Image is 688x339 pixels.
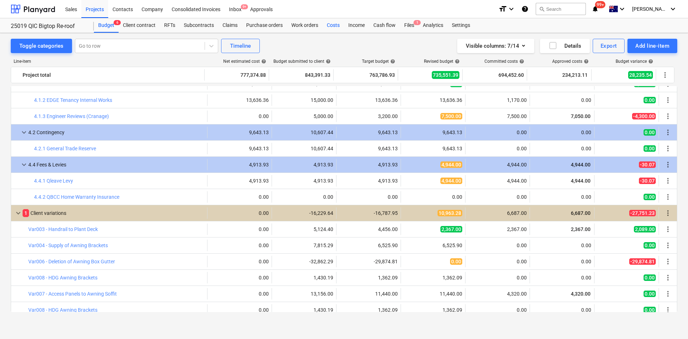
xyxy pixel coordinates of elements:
[34,146,96,151] a: 4.2.1 General Trade Reserve
[419,18,448,33] div: Analytics
[275,130,333,135] div: 10,607.44
[339,178,398,184] div: 4,913.93
[616,59,653,64] div: Budget variance
[438,210,462,216] span: 10,963.28
[218,18,242,33] a: Claims
[34,97,112,103] a: 4.1.2 EDGE Tenancy Internal Works
[664,225,672,234] span: More actions
[533,259,591,264] div: 0.00
[404,146,462,151] div: 9,643.13
[450,258,462,265] span: 0.00
[669,5,677,13] i: keyboard_arrow_down
[119,18,160,33] a: Client contract
[664,112,672,121] span: More actions
[339,162,398,168] div: 4,913.93
[404,130,462,135] div: 9,643.13
[570,162,591,168] span: 4,944.00
[210,275,269,281] div: 0.00
[552,59,589,64] div: Approved costs
[404,243,462,248] div: 6,525.90
[339,97,398,103] div: 13,636.36
[465,69,524,81] div: 694,452.60
[652,305,688,339] iframe: Chat Widget
[210,259,269,264] div: 0.00
[19,41,63,51] div: Toggle categories
[23,69,201,81] div: Project total
[28,226,98,232] a: Var003 - Handrail to Plant Deck
[664,96,672,104] span: More actions
[404,307,462,313] div: 1,362.09
[468,275,527,281] div: 0.00
[339,226,398,232] div: 4,456.00
[644,307,656,313] span: 0.00
[468,307,527,313] div: 0.00
[242,18,287,33] a: Purchase orders
[533,130,591,135] div: 0.00
[400,18,419,33] a: Files1
[664,193,672,201] span: More actions
[632,113,656,119] span: -4,300.00
[404,97,462,103] div: 13,636.36
[11,59,205,64] div: Line-item
[11,23,85,30] div: 25019 QIC Bigtop Re-roof
[507,5,516,13] i: keyboard_arrow_down
[34,113,109,119] a: 4.1.3 Engineer Reviews (Cranage)
[440,226,462,232] span: 2,367.00
[210,210,269,216] div: 0.00
[628,71,653,79] span: 28,235.54
[570,291,591,297] span: 4,320.00
[241,4,248,9] span: 9+
[28,275,97,281] a: Var008 - HDG Awning Brackets
[498,5,507,13] i: format_size
[275,178,333,184] div: 4,913.93
[210,307,269,313] div: 0.00
[336,69,395,81] div: 763,786.93
[11,39,72,53] button: Toggle categories
[389,59,395,64] span: help
[322,18,344,33] div: Costs
[20,128,28,137] span: keyboard_arrow_down
[635,41,669,51] div: Add line-item
[468,130,527,135] div: 0.00
[632,6,668,12] span: [PERSON_NAME]
[28,291,117,297] a: Var007 - Access Panels to Awning Soffit
[468,226,527,232] div: 2,367.00
[664,289,672,298] span: More actions
[324,59,331,64] span: help
[275,307,333,313] div: 1,430.19
[339,210,398,216] div: -16,787.95
[404,194,462,200] div: 0.00
[468,194,527,200] div: 0.00
[432,71,459,79] span: 735,551.39
[28,259,115,264] a: Var006 - Deletion of Awning Box Gutter
[339,194,398,200] div: 0.00
[34,178,73,184] a: 4.4.1 Qleave Levy
[339,291,398,297] div: 11,440.00
[440,161,462,168] span: 4,944.00
[593,39,625,53] button: Export
[207,69,266,81] div: 777,374.88
[440,113,462,119] span: 7,500.00
[210,226,269,232] div: 0.00
[223,59,266,64] div: Net estimated cost
[344,18,369,33] a: Income
[664,241,672,250] span: More actions
[275,162,333,168] div: 4,913.93
[28,307,97,313] a: Var008 - HDG Awning Brackets
[468,162,527,168] div: 4,944.00
[275,97,333,103] div: 15,000.00
[339,130,398,135] div: 9,643.13
[664,209,672,217] span: More actions
[664,176,672,185] span: More actions
[448,18,474,33] a: Settings
[275,210,333,216] div: -16,229.64
[468,259,527,264] div: 0.00
[221,39,260,53] button: Timeline
[570,210,591,216] span: 6,687.00
[272,69,330,81] div: 843,391.33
